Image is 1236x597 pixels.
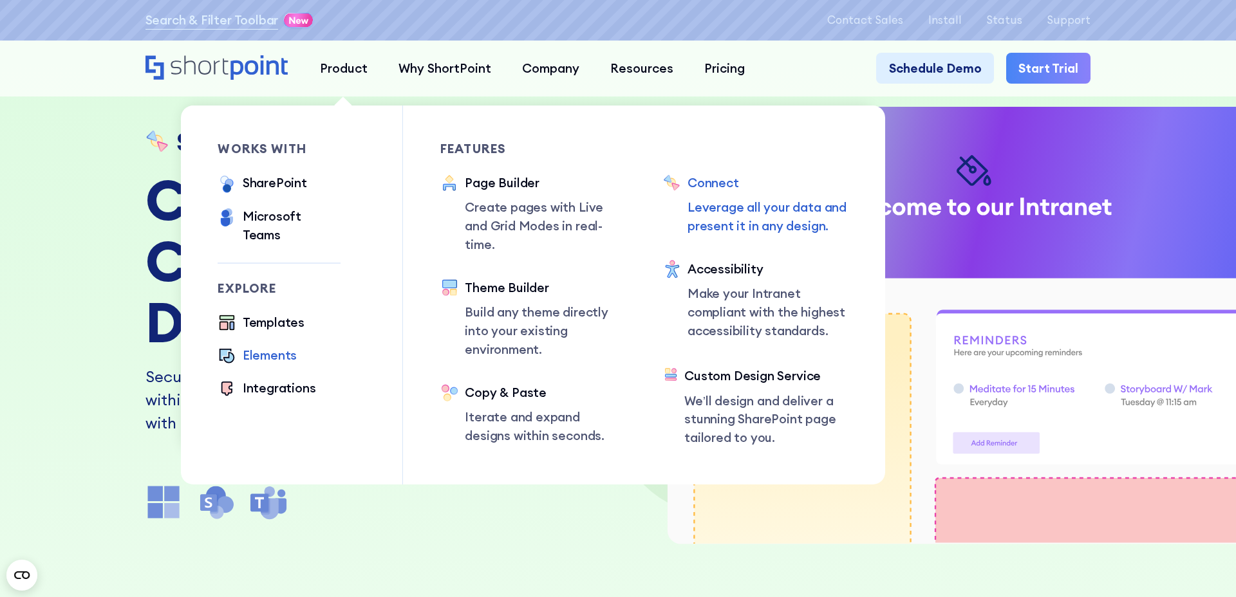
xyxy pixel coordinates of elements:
[1006,53,1091,84] a: Start Trial
[827,14,903,26] a: Contact Sales
[243,174,307,192] div: SharePoint
[383,53,507,84] a: Why ShortPoint
[663,260,848,342] a: AccessibilityMake your Intranet compliant with the highest accessibility standards.
[595,53,689,84] a: Resources
[218,282,341,295] div: Explore
[304,53,383,84] a: Product
[688,260,848,279] div: Accessibility
[684,392,848,447] p: We’ll design and deliver a stunning SharePoint page tailored to you.
[145,55,289,82] a: Home
[663,174,848,235] a: ConnectLeverage all your data and present it in any design.
[145,11,279,30] a: Search & Filter Toolbar
[218,313,304,334] a: Templates
[663,367,848,447] a: Custom Design ServiceWe’ll design and deliver a stunning SharePoint page tailored to you.
[522,59,579,78] div: Company
[507,53,595,84] a: Company
[398,59,491,78] div: Why ShortPoint
[145,169,609,353] h2: Connect Dynamic Content From Any Data Source
[1047,14,1091,26] a: Support
[145,365,529,434] p: Securely integrate data from any source directly within your beautifully designed SharePoint page...
[218,379,315,400] a: Integrations
[688,174,848,192] div: Connect
[688,284,848,340] p: Make your Intranet compliant with the highest accessibility standards.
[440,383,626,445] a: Copy & PasteIterate and expand designs within seconds.
[465,279,626,297] div: Theme Builder
[243,379,316,398] div: Integrations
[440,279,626,359] a: Theme BuilderBuild any theme directly into your existing environment.
[684,367,848,385] div: Custom Design Service
[610,59,673,78] div: Resources
[176,128,405,157] h1: ShortPoint Connect
[465,174,626,192] div: Page Builder
[928,14,962,26] a: Install
[986,14,1022,26] a: Status
[145,484,183,521] img: microsoft office icon
[320,59,368,78] div: Product
[440,174,626,254] a: Page BuilderCreate pages with Live and Grid Modes in real-time.
[689,53,760,84] a: Pricing
[145,459,609,471] div: Works With:
[704,59,745,78] div: Pricing
[465,383,626,402] div: Copy & Paste
[218,143,341,155] div: works with
[465,303,626,358] p: Build any theme directly into your existing environment.
[243,207,341,244] div: Microsoft Teams
[218,207,341,244] a: Microsoft Teams
[243,313,304,332] div: Templates
[876,53,993,84] a: Schedule Demo
[250,484,288,521] img: microsoft teams icon
[243,346,297,365] div: Elements
[465,408,626,445] p: Iterate and expand designs within seconds.
[465,198,626,253] p: Create pages with Live and Grid Modes in real-time.
[440,143,626,155] div: Features
[198,484,235,521] img: SharePoint icon
[218,174,306,195] a: SharePoint
[218,346,297,367] a: Elements
[1172,535,1236,597] iframe: Chat Widget
[6,560,37,591] button: Open CMP widget
[688,198,848,235] p: Leverage all your data and present it in any design.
